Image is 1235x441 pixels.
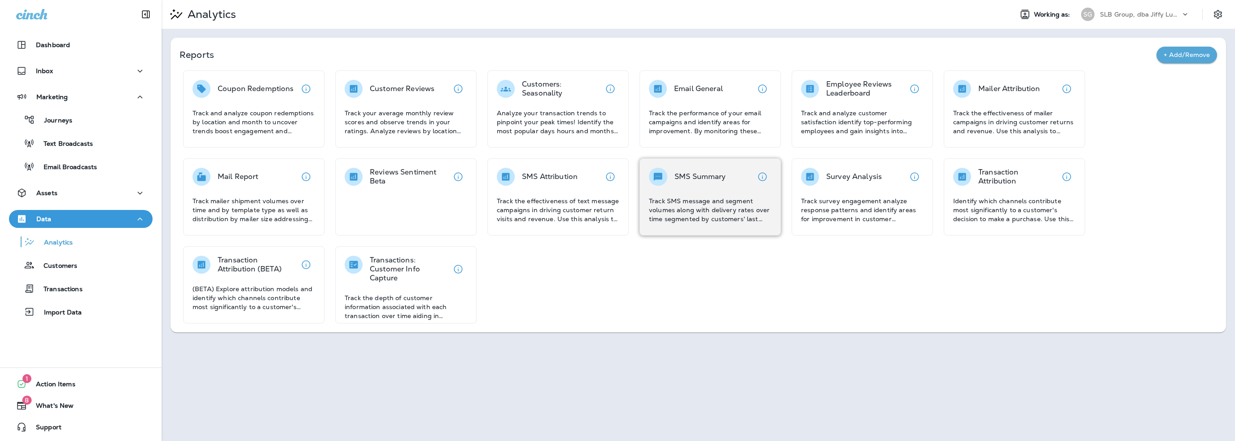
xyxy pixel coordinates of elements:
p: Track and analyze coupon redemptions by location and month to uncover trends boost engagement and... [193,109,315,135]
p: Marketing [36,93,68,100]
p: Email General [674,84,723,93]
button: View details [601,168,619,186]
div: SG [1081,8,1095,21]
button: View details [449,80,467,98]
button: View details [449,260,467,278]
p: Transaction Attribution (BETA) [218,256,297,274]
button: View details [1058,168,1076,186]
p: Track and analyze customer satisfaction identify top-performing employees and gain insights into ... [801,109,924,135]
p: Customers [35,262,77,271]
button: Text Broadcasts [9,134,153,153]
p: Track your average monthly review scores and observe trends in your ratings. Analyze reviews by l... [345,109,467,135]
button: View details [906,80,924,98]
button: View details [297,168,315,186]
button: Inbox [9,62,153,80]
p: Transactions [35,285,83,294]
p: Identify which channels contribute most significantly to a customer's decision to make a purchase... [953,196,1076,223]
button: Settings [1210,6,1226,22]
button: View details [906,168,924,186]
button: + Add/Remove [1156,47,1217,63]
p: Text Broadcasts [35,140,93,148]
p: Track the depth of customer information associated with each transaction over time aiding in asse... [345,293,467,320]
button: View details [297,256,315,274]
button: Import Data [9,302,153,321]
p: Email Broadcasts [35,163,97,172]
p: Analytics [35,239,73,247]
p: Coupon Redemptions [218,84,294,93]
p: Track SMS message and segment volumes along with delivery rates over time segmented by customers'... [649,196,771,223]
button: Dashboard [9,36,153,54]
p: Analytics [184,8,236,21]
button: View details [297,80,315,98]
p: (BETA) Explore attribution models and identify which channels contribute most significantly to a ... [193,284,315,311]
p: Transactions: Customer Info Capture [370,256,449,283]
p: Data [36,215,52,223]
p: Track the effectiveness of mailer campaigns in driving customer returns and revenue. Use this ana... [953,109,1076,135]
p: SMS Attribution [522,172,578,181]
p: Survey Analysis [826,172,882,181]
p: Transaction Attribution [978,168,1058,186]
button: View details [449,168,467,186]
button: 8What's New [9,397,153,415]
button: Customers [9,256,153,275]
button: Analytics [9,232,153,251]
button: View details [1058,80,1076,98]
button: Assets [9,184,153,202]
p: Journeys [35,117,72,125]
p: Track mailer shipment volumes over time and by template type as well as distribution by mailer si... [193,196,315,223]
p: Customer Reviews [370,84,434,93]
p: Inbox [36,67,53,74]
p: Track the effectiveness of text message campaigns in driving customer return visits and revenue. ... [497,196,619,223]
span: Support [27,424,61,434]
p: Assets [36,189,57,196]
span: What's New [27,402,74,413]
button: View details [753,168,771,186]
button: View details [601,80,619,98]
button: Marketing [9,88,153,106]
p: Reports [180,48,1156,61]
span: Action Items [27,380,75,391]
p: Customers: Seasonality [522,80,601,98]
button: Data [9,210,153,228]
p: Mail Report [218,172,258,181]
p: Analyze your transaction trends to pinpoint your peak times! Identify the most popular days hours... [497,109,619,135]
p: SMS Summary [674,172,726,181]
p: Employee Reviews Leaderboard [826,80,906,98]
p: Dashboard [36,41,70,48]
span: Working as: [1034,11,1072,18]
p: Mailer Attribution [978,84,1040,93]
p: Import Data [35,309,82,317]
button: 1Action Items [9,375,153,393]
button: Email Broadcasts [9,157,153,176]
button: View details [753,80,771,98]
button: Transactions [9,279,153,298]
span: 8 [22,396,31,405]
button: Collapse Sidebar [133,5,158,23]
p: SLB Group, dba Jiffy Lube [1100,11,1181,18]
p: Reviews Sentiment Beta [370,168,449,186]
p: Track the performance of your email campaigns and identify areas for improvement. By monitoring t... [649,109,771,135]
button: Support [9,418,153,436]
span: 1 [22,374,31,383]
button: Journeys [9,110,153,129]
p: Track survey engagement analyze response patterns and identify areas for improvement in customer ... [801,196,924,223]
